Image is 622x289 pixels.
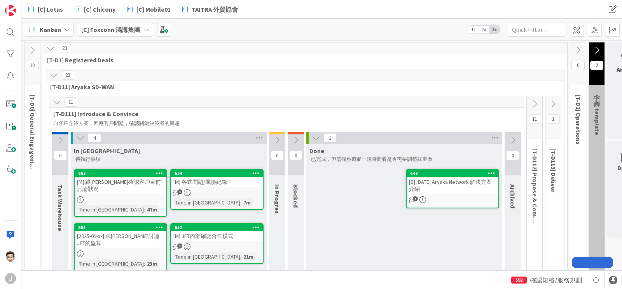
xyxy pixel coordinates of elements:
span: 1 [413,196,418,201]
div: 653[M] 跟[PERSON_NAME]確認客戶目前討論狀況 [75,170,166,194]
span: 6 [54,151,67,160]
span: 1 [177,243,182,248]
span: [T-D111] Introduce & Convince [53,110,514,118]
span: [C] Lotus [38,5,63,14]
b: [C] Foxconn 鴻海集團 [81,26,140,33]
div: 654 [175,171,263,176]
div: 653 [78,171,166,176]
span: [T-D1] Registered Deals [47,56,557,64]
img: Sc [5,251,16,262]
div: [M] 各式問題/風險紀錄 [171,177,263,187]
span: 1 [177,189,182,194]
span: 23 [58,44,71,53]
p: 向客戶介紹方案，回應客戶問題，確認關鍵決策者的興趣 [53,120,520,127]
span: Blocked [292,184,300,208]
span: 0 [289,151,302,160]
a: [C] Lotus [24,2,68,16]
div: J [5,273,16,284]
div: 651 [75,224,166,231]
span: [T-D2] Operations [575,95,582,144]
span: [T-D113] Deliver [550,148,557,192]
span: 2x [479,26,489,33]
div: 592 [511,277,527,284]
div: 651 [78,225,166,230]
div: [2025-09-xx] 跟[PERSON_NAME]討論JFT的盤算 [75,231,166,248]
span: 11 [528,115,541,124]
span: 1 [323,133,337,143]
span: 3x [489,26,500,33]
span: 18 [26,61,39,70]
div: 651[2025-09-xx] 跟[PERSON_NAME]討論JFT的盤算 [75,224,166,248]
div: [M] 跟[PERSON_NAME]確認客戶目前討論狀況 [75,177,166,194]
span: [T-D11] Aryaka SD-WAN [50,83,554,91]
div: 652 [171,224,263,231]
div: 654[M] 各式問題/風險紀錄 [171,170,263,187]
span: 各種 template [593,95,601,135]
span: In Queue [74,147,140,155]
span: Kanban [40,25,61,34]
div: 654 [171,170,263,177]
span: 0 [271,151,284,160]
span: [C] Chicony [84,5,115,14]
span: 4 [88,133,101,143]
div: 23m [145,259,159,268]
p: 已完成，但需觀察追蹤一段時間看是否需要調整或重做 [311,156,498,162]
div: 653 [75,170,166,177]
img: Visit kanbanzone.com [5,5,16,16]
div: 649[S] [DATE] Aryaka Network 解決方案介紹 [407,170,498,194]
span: 1 [547,115,560,124]
a: 653[M] 跟[PERSON_NAME]確認客戶目前討論狀況Time in [GEOGRAPHIC_DATA]:47m [74,169,167,217]
span: Task Warehouse [56,184,64,231]
div: 21m [241,252,255,261]
div: [M] JFT內部確認合作模式 [171,231,263,241]
span: Archived [509,184,517,208]
span: [T-D112] Propose & Compete & Win [531,148,539,247]
div: [S] [DATE] Aryaka Network 解決方案介紹 [407,177,498,194]
span: 23 [61,70,74,80]
div: 7m [241,198,253,207]
div: 652 [175,225,263,230]
a: [C] Mobile01 [122,2,175,16]
div: 47m [145,205,159,214]
a: 654[M] 各式問題/風險紀錄Time in [GEOGRAPHIC_DATA]:7m [170,169,264,210]
a: 652[M] JFT內部確認合作模式Time in [GEOGRAPHIC_DATA]:21m [170,223,264,264]
span: : [240,198,241,207]
div: Time in [GEOGRAPHIC_DATA] [173,198,240,207]
span: Done [309,147,324,155]
span: 0 [571,61,585,70]
div: Time in [GEOGRAPHIC_DATA] [173,252,240,261]
input: Quick Filter... [508,23,566,37]
div: Time in [GEOGRAPHIC_DATA] [77,259,144,268]
div: 652[M] JFT內部確認合作模式 [171,224,263,241]
span: 2 [590,61,603,70]
div: 649 [407,170,498,177]
span: 0 [506,151,519,160]
a: 649[S] [DATE] Aryaka Network 解決方案介紹 [406,169,499,208]
span: [T-D0] General Engagement [29,95,37,173]
span: : [240,252,241,261]
span: 確認規格/服務規劃 [530,275,582,285]
div: Time in [GEOGRAPHIC_DATA] [77,205,144,214]
span: 1x [468,26,479,33]
span: : [144,205,145,214]
a: [C] Chicony [70,2,120,16]
div: 649 [410,171,498,176]
span: : [144,259,145,268]
span: 11 [64,97,77,107]
span: In Progres [273,184,281,214]
p: 待執行事項 [75,156,262,162]
a: TAITRA 外貿協會 [178,2,243,16]
a: 651[2025-09-xx] 跟[PERSON_NAME]討論JFT的盤算Time in [GEOGRAPHIC_DATA]:23m [74,223,167,281]
span: [C] Mobile01 [136,5,171,14]
span: TAITRA 外貿協會 [192,5,238,14]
